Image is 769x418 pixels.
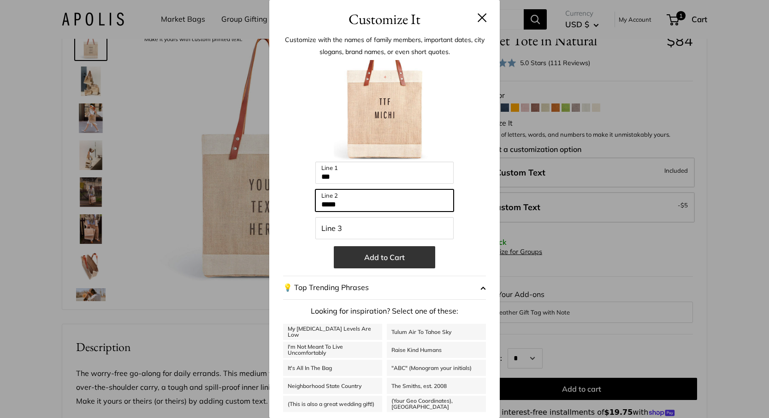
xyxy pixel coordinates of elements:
[283,276,486,300] button: 💡 Top Trending Phrases
[334,60,435,162] img: customizer-prod
[283,304,486,318] p: Looking for inspiration? Select one of these:
[387,378,486,394] a: The Smiths, est. 2008
[387,324,486,340] a: Tulum Air To Tahoe Sky
[387,342,486,358] a: Raise Kind Humans
[334,246,435,268] button: Add to Cart
[387,360,486,376] a: "ABC" (Monogram your initials)
[387,396,486,412] a: (Your Geo Coordinates), [GEOGRAPHIC_DATA]
[283,34,486,58] p: Customize with the names of family members, important dates, city slogans, brand names, or even s...
[283,324,382,340] a: My [MEDICAL_DATA] Levels Are Low
[283,378,382,394] a: Neighborhood State Country
[283,8,486,30] h3: Customize It
[283,396,382,412] a: (This is also a great wedding gift!)
[283,360,382,376] a: It's All In The Bag
[283,342,382,358] a: I'm Not Meant To Live Uncomfortably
